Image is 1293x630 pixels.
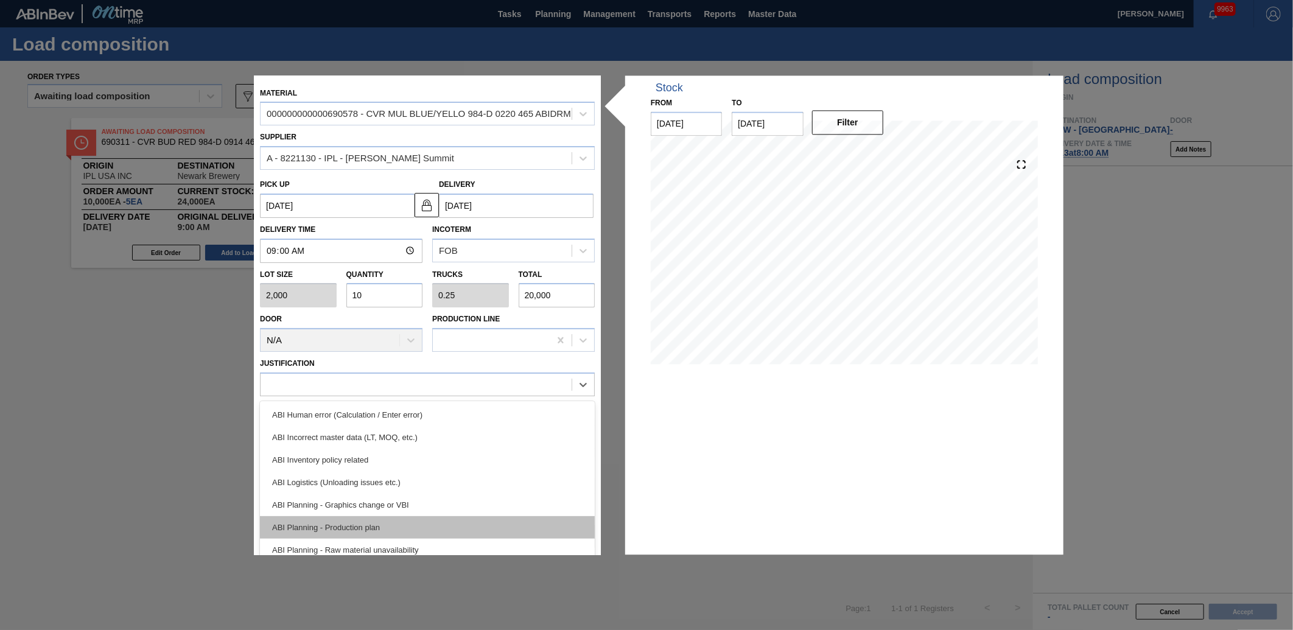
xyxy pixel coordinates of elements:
button: locked [415,194,439,218]
label: Trucks [432,270,463,279]
div: ABI Human error (Calculation / Enter error) [260,404,595,426]
div: Stock [656,82,683,94]
label: to [732,99,741,107]
div: ABI Planning - Production plan [260,516,595,539]
input: mm/dd/yyyy [651,112,722,136]
button: Filter [812,111,883,135]
label: Delivery [439,181,475,189]
label: Total [519,270,542,279]
div: 000000000000690578 - CVR MUL BLUE/YELLO 984-D 0220 465 ABIDRM [267,109,571,119]
div: ABI Logistics (Unloading issues etc.) [260,471,595,494]
label: Delivery Time [260,221,422,239]
label: Quantity [346,270,384,279]
div: ABI Planning - Graphics change or VBI [260,494,595,516]
input: mm/dd/yyyy [439,194,594,218]
input: mm/dd/yyyy [260,194,415,218]
label: Comments [260,399,595,417]
label: Lot size [260,266,337,284]
div: ABI Incorrect master data (LT, MOQ, etc.) [260,426,595,449]
label: From [651,99,672,107]
div: FOB [439,246,458,256]
div: A - 8221130 - IPL - [PERSON_NAME] Summit [267,153,454,164]
label: Pick up [260,181,290,189]
input: mm/dd/yyyy [732,112,803,136]
label: Justification [260,360,315,368]
label: Incoterm [432,225,471,234]
label: Supplier [260,133,296,142]
div: ABI Planning - Raw material unavailability [260,539,595,561]
div: ABI Inventory policy related [260,449,595,471]
img: locked [419,198,434,213]
label: Production Line [432,315,500,324]
label: Door [260,315,282,324]
label: Material [260,89,297,97]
